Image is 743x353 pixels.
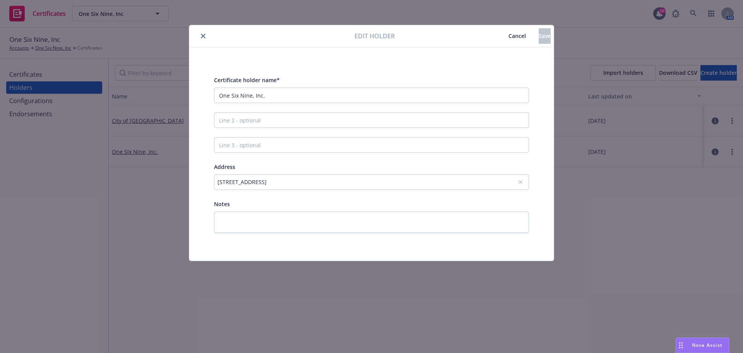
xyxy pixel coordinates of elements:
[214,200,230,208] span: Notes
[676,338,729,353] button: Nova Assist
[214,112,529,128] input: Line 2 - optional
[214,76,280,84] span: Certificate holder name*
[676,338,686,353] div: Drag to move
[214,137,529,153] input: Line 3 - optional
[217,178,518,186] div: [STREET_ADDRESS]
[214,88,529,103] input: Line 1
[214,163,235,170] span: Address
[214,174,529,190] button: [STREET_ADDRESS]
[692,342,722,348] span: Nova Assist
